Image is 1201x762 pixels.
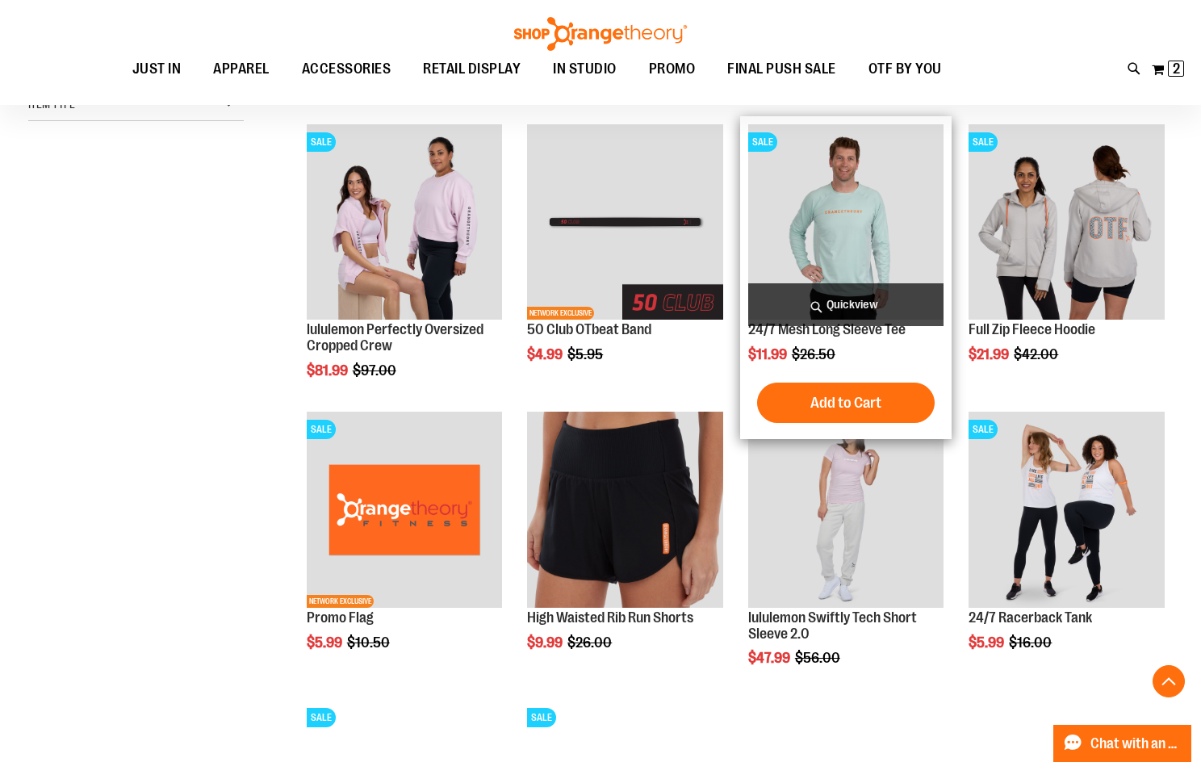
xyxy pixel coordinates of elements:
img: Main View of 2024 50 Club OTBeat Band [527,124,723,320]
span: $81.99 [307,362,350,379]
span: Chat with an Expert [1090,736,1182,752]
span: $11.99 [748,346,789,362]
span: APPAREL [213,51,270,87]
span: SALE [527,708,556,727]
a: High Waisted Rib Run Shorts [527,609,693,626]
img: 24/7 Racerback Tank [969,412,1165,608]
a: Promo Flag [307,609,374,626]
span: $47.99 [748,650,793,666]
div: product [519,404,731,691]
a: lululemon Perfectly Oversized Cropped CrewSALE [307,124,503,323]
a: Main Image of 1457095SALE [748,124,944,323]
a: 24/7 Racerback TankSALE [969,412,1165,610]
a: High Waisted Rib Run Shorts [527,412,723,610]
button: Back To Top [1153,665,1185,697]
span: $5.99 [307,634,345,651]
a: Main View of 2024 50 Club OTBeat BandNETWORK EXCLUSIVE [527,124,723,323]
span: $26.00 [567,634,614,651]
span: PROMO [649,51,696,87]
span: RETAIL DISPLAY [423,51,521,87]
span: SALE [969,132,998,152]
div: product [740,116,952,439]
span: ACCESSORIES [302,51,391,87]
span: SALE [307,132,336,152]
span: $26.50 [792,346,838,362]
a: Main Image of 1457091SALE [969,124,1165,323]
a: lululemon Perfectly Oversized Cropped Crew [307,321,483,354]
span: NETWORK EXCLUSIVE [307,595,374,608]
div: product [299,116,511,420]
span: $16.00 [1009,634,1054,651]
span: FINAL PUSH SALE [727,51,836,87]
button: Add to Cart [757,383,935,423]
span: IN STUDIO [553,51,617,87]
span: $97.00 [353,362,399,379]
img: lululemon Perfectly Oversized Cropped Crew [307,124,503,320]
span: $5.99 [969,634,1006,651]
a: 24/7 Mesh Long Sleeve Tee [748,321,906,337]
a: lululemon Swiftly Tech Short Sleeve 2.0 [748,412,944,610]
img: Product image for Promo Flag Orange [307,412,503,608]
span: $5.95 [567,346,605,362]
div: product [299,404,511,691]
span: SALE [307,708,336,727]
img: Main Image of 1457095 [748,124,944,320]
div: product [960,404,1173,691]
img: Shop Orangetheory [512,17,689,51]
span: $9.99 [527,634,565,651]
span: SALE [307,420,336,439]
span: SALE [969,420,998,439]
div: product [740,404,952,707]
div: product [519,116,731,404]
a: 50 Club OTbeat Band [527,321,651,337]
span: OTF BY YOU [868,51,942,87]
span: $10.50 [347,634,392,651]
span: SALE [748,132,777,152]
img: lululemon Swiftly Tech Short Sleeve 2.0 [748,412,944,608]
a: Quickview [748,283,944,326]
a: Product image for Promo Flag OrangeSALENETWORK EXCLUSIVE [307,412,503,610]
img: Main Image of 1457091 [969,124,1165,320]
span: $56.00 [795,650,843,666]
span: $4.99 [527,346,565,362]
span: Add to Cart [810,394,881,412]
span: $42.00 [1014,346,1061,362]
button: Chat with an Expert [1053,725,1192,762]
a: lululemon Swiftly Tech Short Sleeve 2.0 [748,609,917,642]
a: 24/7 Racerback Tank [969,609,1092,626]
span: JUST IN [132,51,182,87]
span: 2 [1173,61,1180,77]
span: NETWORK EXCLUSIVE [527,307,594,320]
div: product [960,116,1173,404]
img: High Waisted Rib Run Shorts [527,412,723,608]
a: Full Zip Fleece Hoodie [969,321,1095,337]
span: $21.99 [969,346,1011,362]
